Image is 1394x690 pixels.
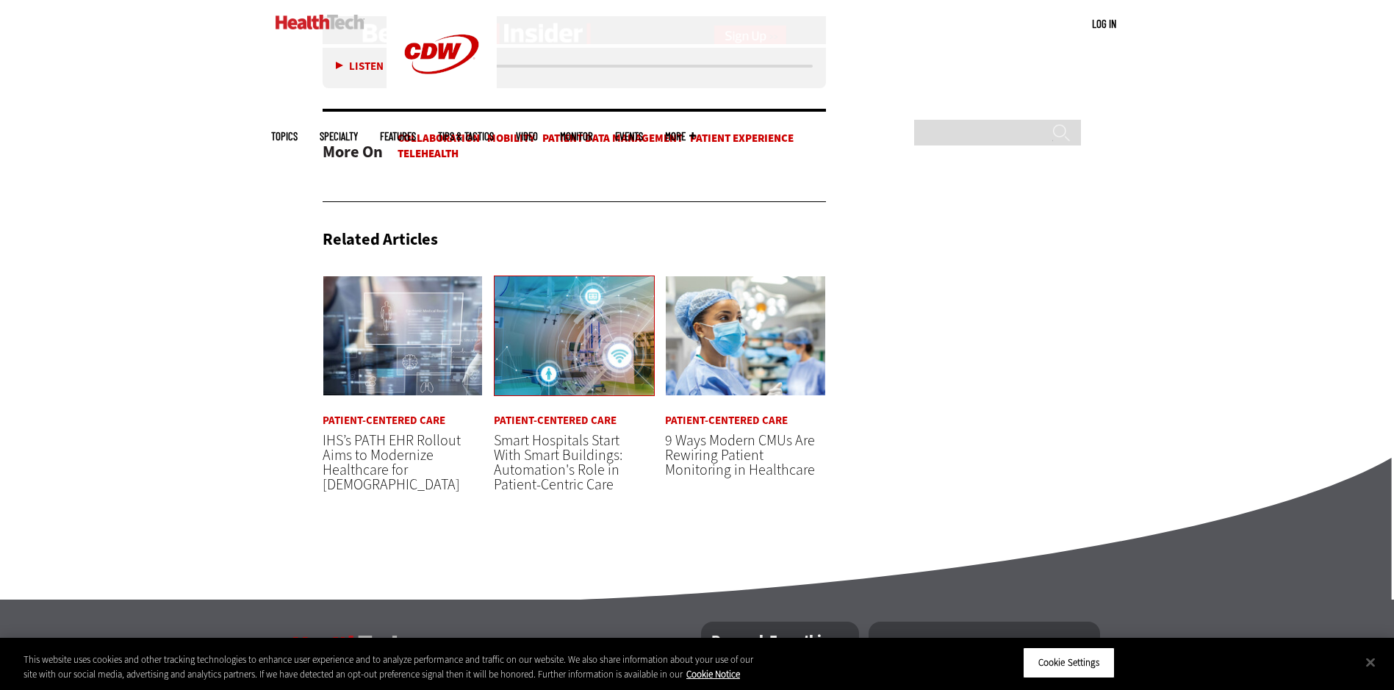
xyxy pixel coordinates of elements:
img: Electronic health records [323,276,484,397]
a: Patient-Centered Care [665,415,788,426]
a: IHS’s PATH EHR Rollout Aims to Modernize Healthcare for [DEMOGRAPHIC_DATA] [323,431,461,495]
h3: HealthTech [293,636,406,655]
span: Topics [271,131,298,142]
a: Tips & Tactics [438,131,494,142]
a: Features [380,131,416,142]
a: Patient-Centered Care [323,415,445,426]
a: 9 Ways Modern CMUs Are Rewiring Patient Monitoring in Healthcare [665,431,815,480]
div: User menu [1092,16,1116,32]
a: Patient-Centered Care [494,415,617,426]
span: More [665,131,696,142]
span: Specialty [320,131,358,142]
a: MonITor [560,131,593,142]
a: Log in [1092,17,1116,30]
a: Video [516,131,538,142]
a: Patient Experience [690,131,794,145]
h3: Related Articles [323,231,438,248]
a: More information about your privacy [686,668,740,680]
h2: Research Everything IT [701,622,859,675]
button: Cookie Settings [1023,647,1115,678]
img: nurse check monitor in the OR [665,276,826,397]
div: This website uses cookies and other tracking technologies to enhance user experience and to analy... [24,653,766,681]
button: Close [1354,646,1387,678]
a: CDW [387,97,497,112]
a: Events [615,131,643,142]
a: Smart Hospitals Start With Smart Buildings: Automation's Role in Patient-Centric Care [494,431,622,495]
img: Smart hospital [494,276,655,397]
img: Home [276,15,364,29]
